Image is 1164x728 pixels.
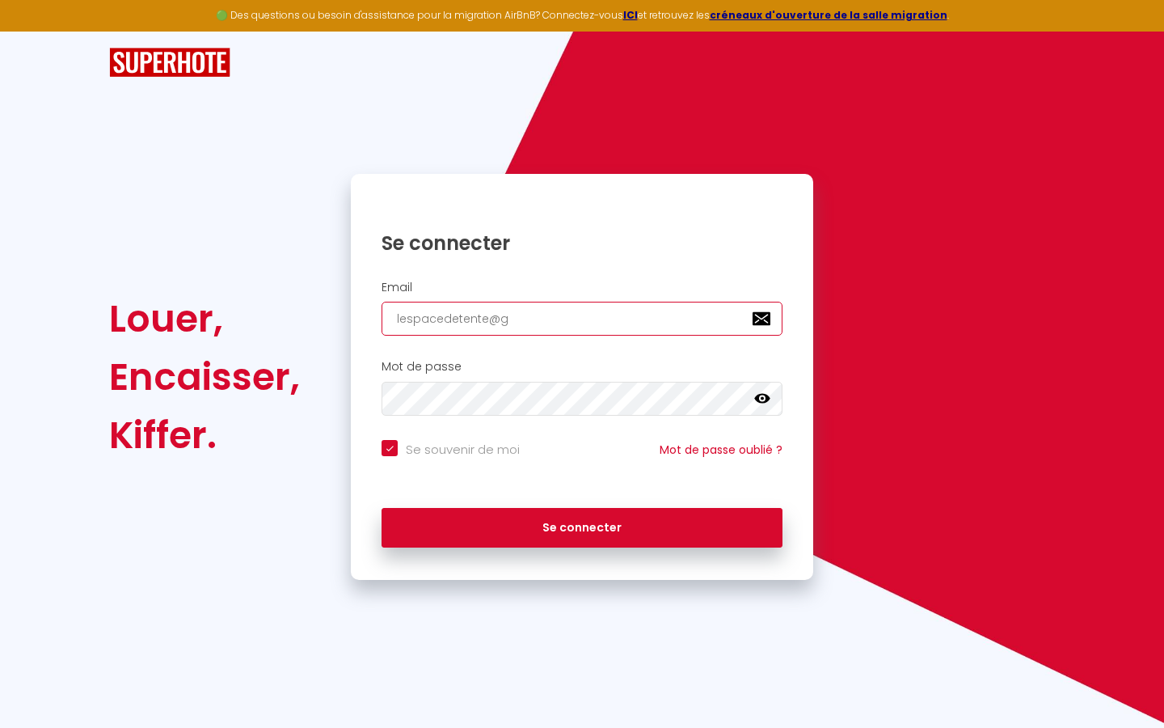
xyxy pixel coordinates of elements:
[382,508,782,548] button: Se connecter
[382,302,782,336] input: Ton Email
[710,8,947,22] a: créneaux d'ouverture de la salle migration
[382,360,782,374] h2: Mot de passe
[623,8,638,22] a: ICI
[382,231,782,256] h1: Se connecter
[13,6,61,55] button: Ouvrir le widget de chat LiveChat
[109,48,230,78] img: SuperHote logo
[109,348,300,406] div: Encaisser,
[109,406,300,464] div: Kiffer.
[382,281,782,294] h2: Email
[109,290,300,348] div: Louer,
[660,442,782,458] a: Mot de passe oublié ?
